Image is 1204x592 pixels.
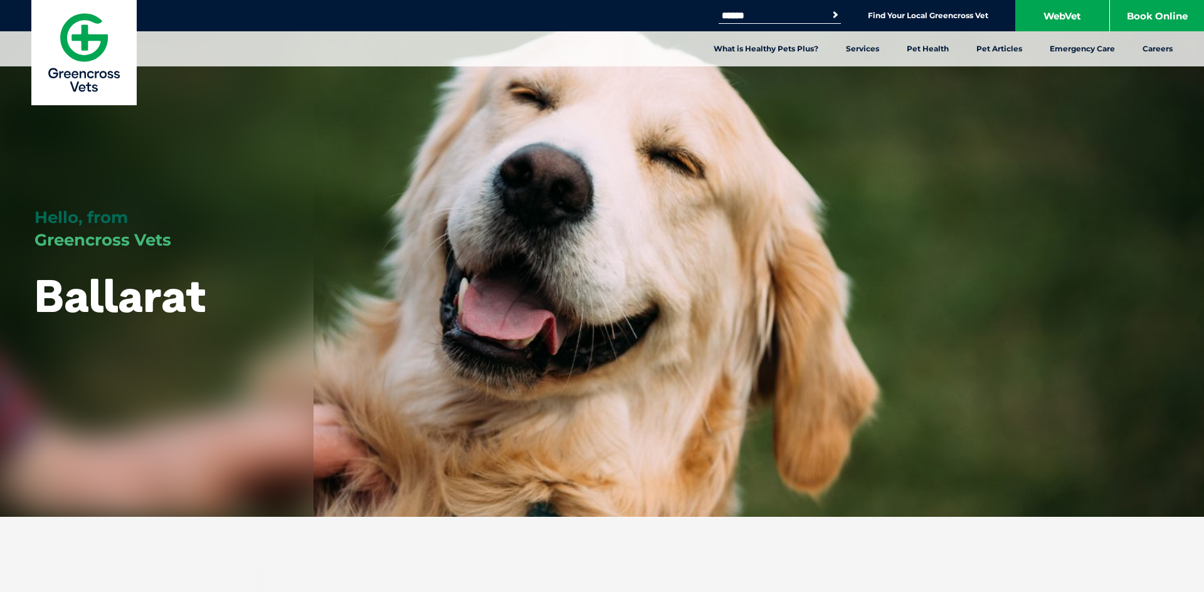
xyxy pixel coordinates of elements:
[868,11,988,21] a: Find Your Local Greencross Vet
[829,9,842,21] button: Search
[34,207,128,227] span: Hello, from
[34,230,171,250] span: Greencross Vets
[1129,31,1186,66] a: Careers
[832,31,893,66] a: Services
[700,31,832,66] a: What is Healthy Pets Plus?
[893,31,963,66] a: Pet Health
[34,271,206,320] h1: Ballarat
[963,31,1036,66] a: Pet Articles
[1036,31,1129,66] a: Emergency Care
